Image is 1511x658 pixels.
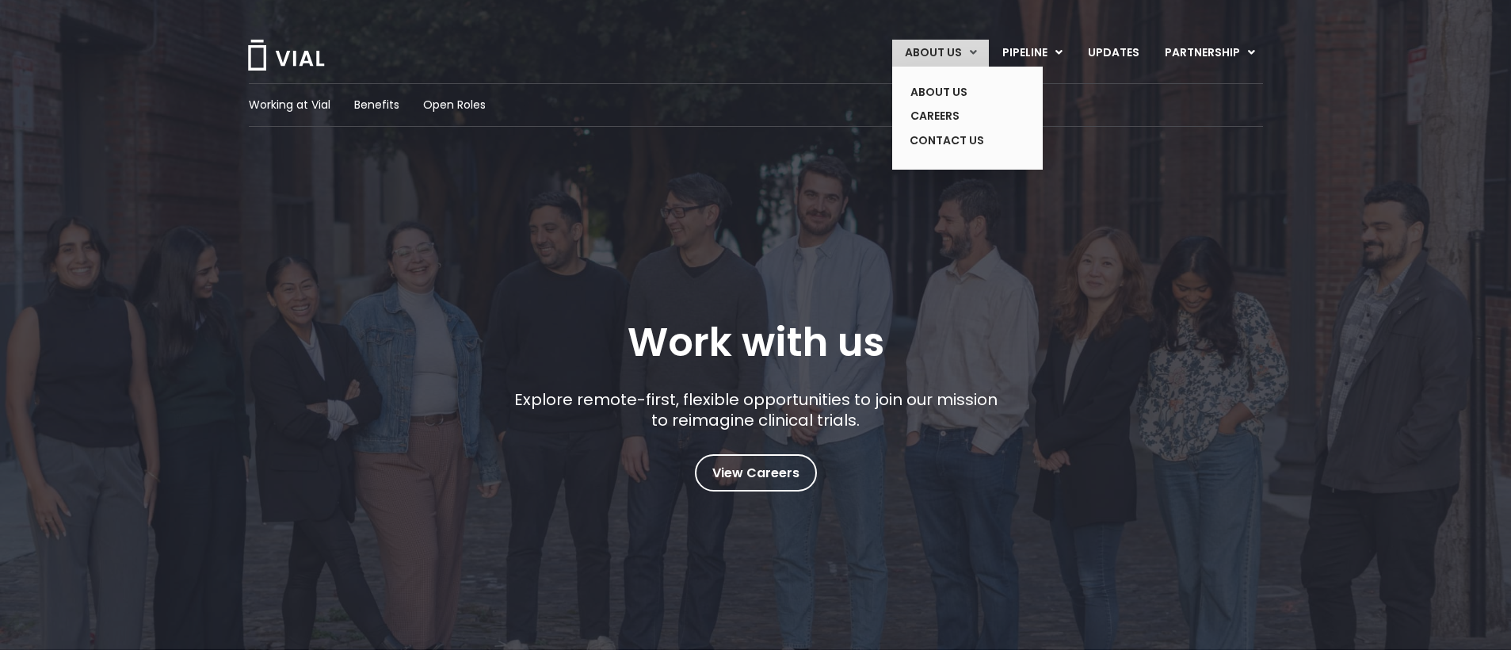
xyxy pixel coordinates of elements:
[249,97,330,113] a: Working at Vial
[695,454,817,492] a: View Careers
[246,40,326,71] img: Vial Logo
[712,463,799,484] span: View Careers
[354,97,399,113] a: Benefits
[1075,40,1151,67] a: UPDATES
[628,319,884,365] h1: Work with us
[898,80,1013,105] a: ABOUT US
[898,128,1013,154] a: CONTACT US
[1152,40,1268,67] a: PARTNERSHIPMenu Toggle
[423,97,486,113] a: Open Roles
[508,389,1003,430] p: Explore remote-first, flexible opportunities to join our mission to reimagine clinical trials.
[898,104,1013,128] a: CAREERS
[892,40,989,67] a: ABOUT USMenu Toggle
[990,40,1074,67] a: PIPELINEMenu Toggle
